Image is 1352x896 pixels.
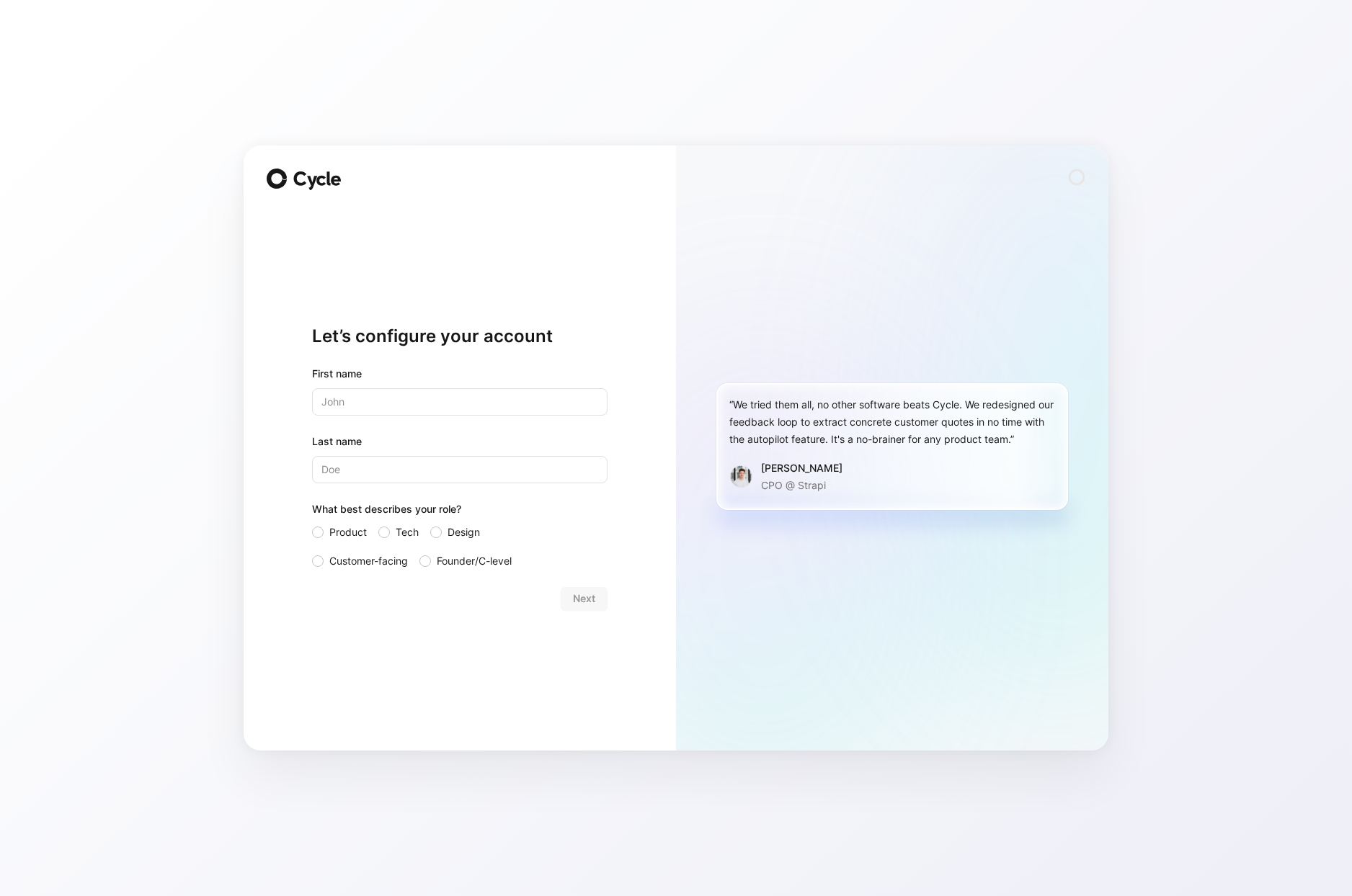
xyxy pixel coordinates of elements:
input: Doe [312,456,608,483]
label: Last name [312,433,608,450]
input: John [312,388,608,416]
div: First name [312,365,608,382]
span: Product [329,524,367,541]
div: [PERSON_NAME] [761,460,842,477]
span: Design [448,524,480,541]
span: Customer-facing [329,552,408,570]
p: CPO @ Strapi [761,477,842,494]
div: “We tried them all, no other software beats Cycle. We redesigned our feedback loop to extract con... [729,396,1055,448]
h1: Let’s configure your account [312,325,608,348]
span: Founder/C-level [437,552,512,570]
span: Tech [396,524,419,541]
div: What best describes your role? [312,501,608,524]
